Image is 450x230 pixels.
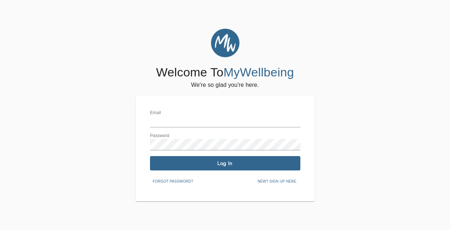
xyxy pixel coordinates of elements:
span: MyWellbeing [223,65,294,79]
button: New? Sign up here. [255,176,300,187]
h6: We're so glad you're here. [191,80,259,90]
span: Forgot password? [153,178,193,185]
a: Forgot password? [150,178,196,184]
button: Forgot password? [150,176,196,187]
label: Password [150,134,169,138]
label: Email [150,111,161,115]
span: Log In [153,160,297,167]
img: MyWellbeing [211,29,239,57]
span: New? Sign up here. [257,178,297,185]
h4: Welcome To [156,65,294,80]
button: Log In [150,156,300,170]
